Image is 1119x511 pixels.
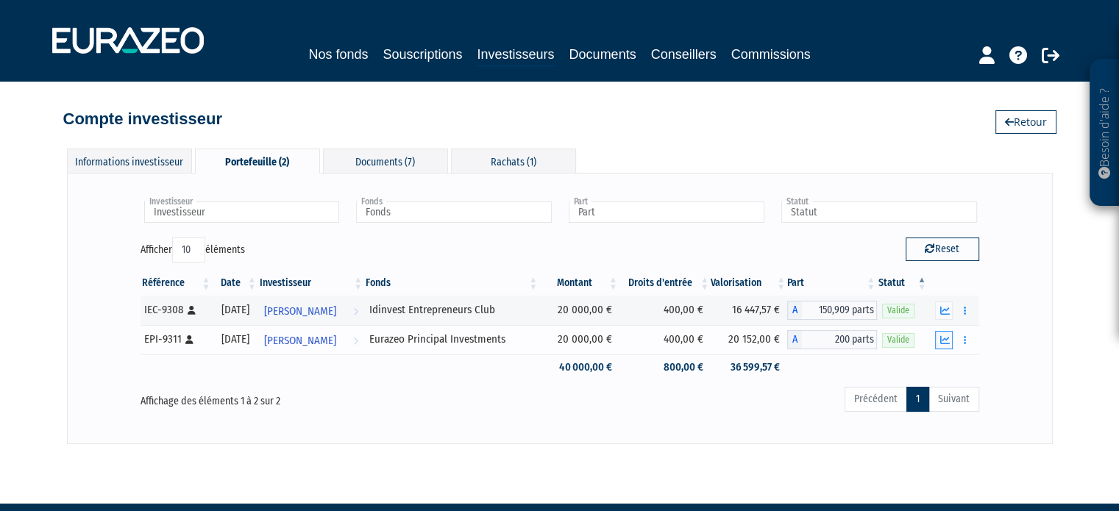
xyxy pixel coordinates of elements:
div: Portefeuille (2) [195,149,320,174]
h4: Compte investisseur [63,110,222,128]
a: Documents [569,44,636,65]
td: 16 447,57 € [711,296,787,325]
div: IEC-9308 [144,302,207,318]
div: Documents (7) [323,149,448,173]
span: A [787,330,802,349]
div: Rachats (1) [451,149,576,173]
a: Investisseurs [477,44,554,67]
span: 150,909 parts [802,301,877,320]
select: Afficheréléments [172,237,205,262]
span: [PERSON_NAME] [264,327,336,354]
td: 36 599,57 € [711,354,787,380]
div: Eurazeo Principal Investments [369,332,534,347]
th: Montant: activer pour trier la colonne par ordre croissant [539,271,619,296]
td: 400,00 € [619,296,711,325]
th: Part: activer pour trier la colonne par ordre croissant [787,271,877,296]
th: Investisseur: activer pour trier la colonne par ordre croissant [258,271,365,296]
div: [DATE] [218,302,253,318]
th: Droits d'entrée: activer pour trier la colonne par ordre croissant [619,271,711,296]
div: Informations investisseur [67,149,192,173]
i: [Français] Personne physique [188,306,196,315]
span: A [787,301,802,320]
td: 20 000,00 € [539,296,619,325]
span: 200 parts [802,330,877,349]
a: [PERSON_NAME] [258,296,365,325]
td: 20 000,00 € [539,325,619,354]
div: [DATE] [218,332,253,347]
div: A - Idinvest Entrepreneurs Club [787,301,877,320]
i: [Français] Personne physique [185,335,193,344]
div: Idinvest Entrepreneurs Club [369,302,534,318]
th: Fonds: activer pour trier la colonne par ordre croissant [364,271,539,296]
span: Valide [882,304,914,318]
span: Valide [882,333,914,347]
th: Référence : activer pour trier la colonne par ordre croissant [141,271,213,296]
div: Affichage des éléments 1 à 2 sur 2 [141,385,477,409]
img: 1732889491-logotype_eurazeo_blanc_rvb.png [52,27,204,54]
a: 1 [906,387,929,412]
td: 40 000,00 € [539,354,619,380]
i: Voir l'investisseur [353,327,358,354]
th: Statut : activer pour trier la colonne par ordre d&eacute;croissant [877,271,928,296]
span: [PERSON_NAME] [264,298,336,325]
a: Conseillers [651,44,717,65]
th: Valorisation: activer pour trier la colonne par ordre croissant [711,271,787,296]
a: Commissions [731,44,811,65]
th: Date: activer pour trier la colonne par ordre croissant [213,271,258,296]
label: Afficher éléments [141,237,245,262]
button: Reset [906,237,979,261]
p: Besoin d'aide ? [1096,67,1113,199]
i: Voir l'investisseur [353,298,358,325]
a: Souscriptions [383,44,462,65]
a: Nos fonds [308,44,368,65]
div: EPI-9311 [144,332,207,347]
td: 20 152,00 € [711,325,787,354]
a: Retour [995,110,1056,134]
td: 800,00 € [619,354,711,380]
td: 400,00 € [619,325,711,354]
a: [PERSON_NAME] [258,325,365,354]
div: A - Eurazeo Principal Investments [787,330,877,349]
